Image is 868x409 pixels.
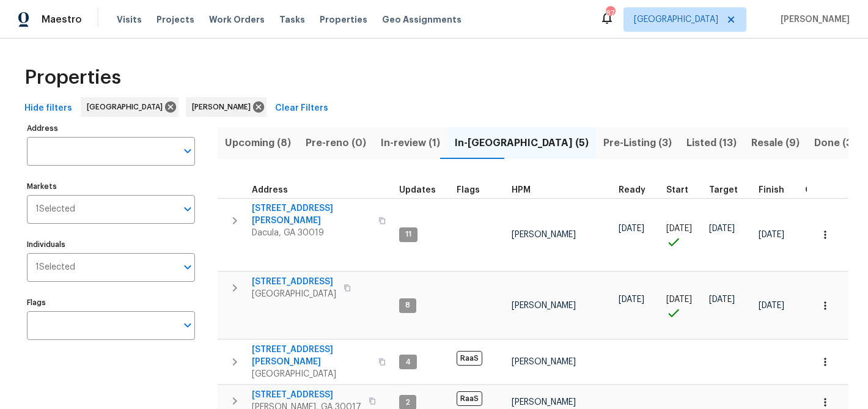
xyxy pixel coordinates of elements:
[400,397,415,408] span: 2
[252,368,371,380] span: [GEOGRAPHIC_DATA]
[252,276,336,288] span: [STREET_ADDRESS]
[42,13,82,26] span: Maestro
[661,198,704,271] td: Project started on time
[400,229,416,240] span: 11
[24,101,72,116] span: Hide filters
[275,101,328,116] span: Clear Filters
[320,13,367,26] span: Properties
[382,13,462,26] span: Geo Assignments
[381,134,440,152] span: In-review (1)
[512,186,531,194] span: HPM
[400,300,415,311] span: 8
[666,186,699,194] div: Actual renovation start date
[225,134,291,152] span: Upcoming (8)
[252,227,371,239] span: Dacula, GA 30019
[270,97,333,120] button: Clear Filters
[252,186,288,194] span: Address
[399,186,436,194] span: Updates
[156,13,194,26] span: Projects
[709,224,735,233] span: [DATE]
[209,13,265,26] span: Work Orders
[686,134,737,152] span: Listed (13)
[606,7,614,20] div: 87
[87,101,167,113] span: [GEOGRAPHIC_DATA]
[252,389,361,401] span: [STREET_ADDRESS]
[252,288,336,300] span: [GEOGRAPHIC_DATA]
[35,204,75,215] span: 1 Selected
[661,272,704,339] td: Project started on time
[512,230,576,239] span: [PERSON_NAME]
[512,398,576,407] span: [PERSON_NAME]
[619,186,657,194] div: Earliest renovation start date (first business day after COE or Checkout)
[179,317,196,334] button: Open
[666,186,688,194] span: Start
[306,134,366,152] span: Pre-reno (0)
[279,15,305,24] span: Tasks
[619,186,645,194] span: Ready
[186,97,267,117] div: [PERSON_NAME]
[709,186,738,194] span: Target
[179,259,196,276] button: Open
[759,230,784,239] span: [DATE]
[512,301,576,310] span: [PERSON_NAME]
[24,72,121,84] span: Properties
[805,186,848,194] div: Days past target finish date
[27,125,195,132] label: Address
[192,101,256,113] span: [PERSON_NAME]
[759,301,784,310] span: [DATE]
[776,13,850,26] span: [PERSON_NAME]
[805,186,837,194] span: Overall
[666,295,692,304] span: [DATE]
[400,357,416,367] span: 4
[634,13,718,26] span: [GEOGRAPHIC_DATA]
[27,241,195,248] label: Individuals
[619,224,644,233] span: [DATE]
[759,186,784,194] span: Finish
[117,13,142,26] span: Visits
[252,344,371,368] span: [STREET_ADDRESS][PERSON_NAME]
[603,134,672,152] span: Pre-Listing (3)
[179,201,196,218] button: Open
[252,202,371,227] span: [STREET_ADDRESS][PERSON_NAME]
[457,351,482,366] span: RaaS
[709,186,749,194] div: Target renovation project end date
[81,97,178,117] div: [GEOGRAPHIC_DATA]
[619,295,644,304] span: [DATE]
[27,183,195,190] label: Markets
[751,134,800,152] span: Resale (9)
[35,262,75,273] span: 1 Selected
[457,391,482,406] span: RaaS
[455,134,589,152] span: In-[GEOGRAPHIC_DATA] (5)
[179,142,196,160] button: Open
[759,186,795,194] div: Projected renovation finish date
[20,97,77,120] button: Hide filters
[709,295,735,304] span: [DATE]
[512,358,576,366] span: [PERSON_NAME]
[457,186,480,194] span: Flags
[666,224,692,233] span: [DATE]
[27,299,195,306] label: Flags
